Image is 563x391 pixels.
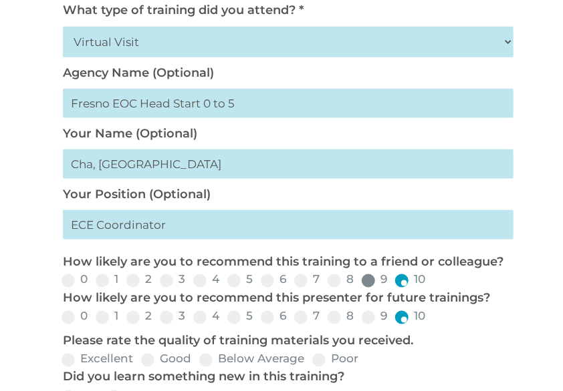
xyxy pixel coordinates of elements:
[199,354,304,365] label: Below Average
[362,311,387,322] label: 9
[126,274,152,286] label: 2
[63,187,211,202] label: Your Position (Optional)
[63,3,304,17] label: What type of training did you attend? *
[160,274,185,286] label: 3
[328,274,354,286] label: 8
[62,311,88,322] label: 0
[160,311,185,322] label: 3
[141,354,191,365] label: Good
[328,311,354,322] label: 8
[362,274,387,286] label: 9
[227,311,253,322] label: 5
[227,274,253,286] label: 5
[63,126,197,141] label: Your Name (Optional)
[63,290,507,308] p: How likely are you to recommend this presenter for future trainings?
[63,368,507,386] p: Did you learn something new in this training?
[126,311,152,322] label: 2
[96,274,118,286] label: 1
[193,311,219,322] label: 4
[62,274,88,286] label: 0
[63,332,507,350] p: Please rate the quality of training materials you received.
[294,311,320,322] label: 7
[395,311,425,322] label: 10
[395,274,425,286] label: 10
[62,354,133,365] label: Excellent
[193,274,219,286] label: 4
[63,149,514,179] input: First Last
[312,354,358,365] label: Poor
[261,311,286,322] label: 6
[96,311,118,322] label: 1
[63,210,514,240] input: My primary roles is...
[261,274,286,286] label: 6
[63,253,507,271] p: How likely are you to recommend this training to a friend or colleague?
[63,65,214,80] label: Agency Name (Optional)
[63,89,514,118] input: Head Start Agency
[294,274,320,286] label: 7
